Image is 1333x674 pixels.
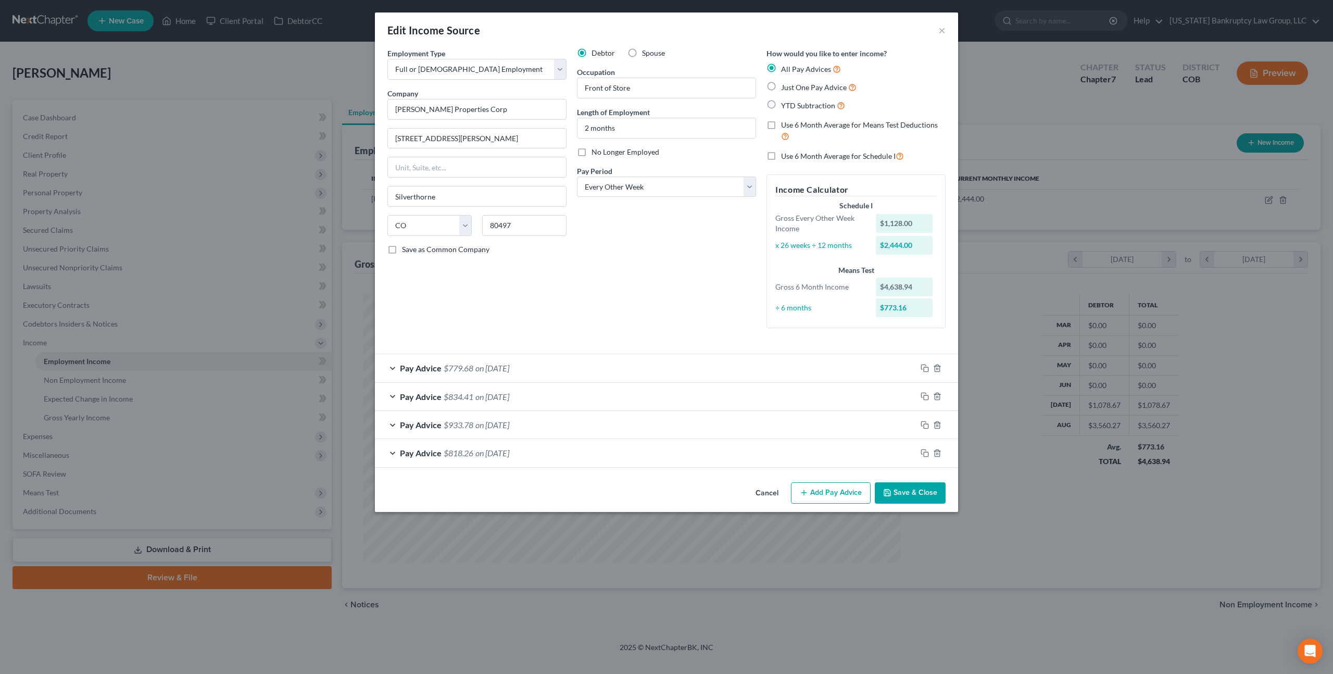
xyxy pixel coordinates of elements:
span: $933.78 [444,420,473,430]
div: Open Intercom Messenger [1298,639,1323,664]
span: Debtor [592,48,615,57]
div: $2,444.00 [876,236,933,255]
div: Gross 6 Month Income [770,282,871,292]
button: Save & Close [875,482,946,504]
button: Cancel [747,483,787,504]
input: ex: 2 years [577,118,756,138]
h5: Income Calculator [775,183,937,196]
input: Search company by name... [387,99,567,120]
label: How would you like to enter income? [766,48,887,59]
span: Use 6 Month Average for Schedule I [781,152,896,160]
span: Just One Pay Advice [781,83,847,92]
div: Gross Every Other Week Income [770,213,871,234]
span: Pay Advice [400,392,442,402]
div: ÷ 6 months [770,303,871,313]
label: Occupation [577,67,615,78]
label: Length of Employment [577,107,650,118]
div: x 26 weeks ÷ 12 months [770,240,871,251]
span: $779.68 [444,363,473,373]
span: No Longer Employed [592,147,659,156]
button: × [938,24,946,36]
span: Pay Period [577,167,612,176]
span: on [DATE] [475,363,509,373]
span: Company [387,89,418,98]
div: Means Test [775,265,937,276]
span: $818.26 [444,448,473,458]
input: Enter address... [388,129,566,148]
span: Pay Advice [400,448,442,458]
span: Pay Advice [400,363,442,373]
span: on [DATE] [475,448,509,458]
span: Use 6 Month Average for Means Test Deductions [781,120,938,129]
span: on [DATE] [475,392,509,402]
div: Schedule I [775,201,937,211]
span: on [DATE] [475,420,509,430]
span: Employment Type [387,49,445,58]
span: Save as Common Company [402,245,489,254]
input: Unit, Suite, etc... [388,157,566,177]
span: $834.41 [444,392,473,402]
input: -- [577,78,756,98]
div: Edit Income Source [387,23,480,38]
button: Add Pay Advice [791,482,871,504]
input: Enter zip... [482,215,567,236]
span: Spouse [642,48,665,57]
div: $4,638.94 [876,278,933,296]
span: YTD Subtraction [781,101,835,110]
span: All Pay Advices [781,65,831,73]
div: $773.16 [876,298,933,317]
input: Enter city... [388,186,566,206]
div: $1,128.00 [876,214,933,233]
span: Pay Advice [400,420,442,430]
